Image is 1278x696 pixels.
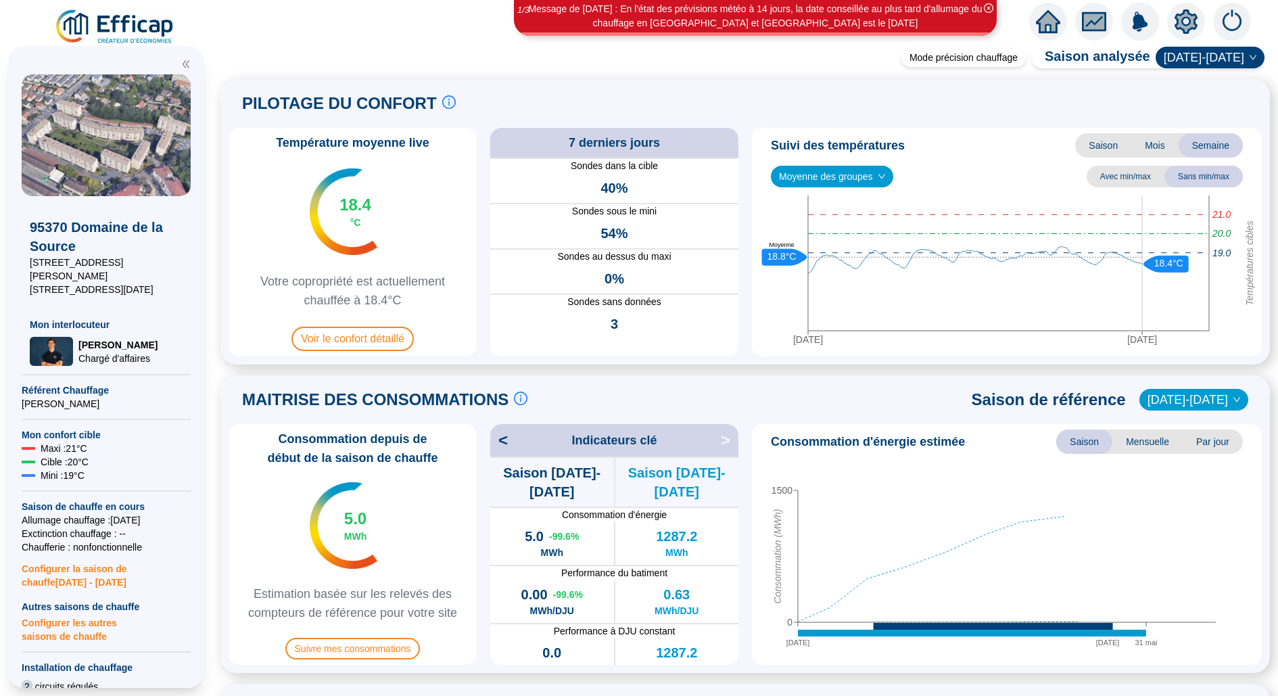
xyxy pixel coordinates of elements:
[30,218,183,256] span: 95370 Domaine de la Source
[984,3,993,13] span: close-circle
[1096,639,1120,647] tspan: [DATE]
[1135,639,1157,647] tspan: 31 mai
[1121,3,1159,41] img: alerts
[665,546,688,559] span: MWh
[901,48,1026,67] div: Mode précision chauffage
[268,133,437,152] span: Température moyenne live
[1087,166,1164,187] span: Avec min/max
[665,662,688,676] span: MWh
[1183,430,1243,454] span: Par jour
[1131,133,1179,158] span: Mois
[41,469,85,482] span: Mini : 19 °C
[1212,247,1231,258] tspan: 19.0
[490,204,738,218] span: Sondes sous le mini
[310,168,378,255] img: indicateur températures
[344,530,366,543] span: MWh
[41,455,89,469] span: Cible : 20 °C
[1036,9,1060,34] span: home
[22,554,191,589] span: Configurer la saison de chauffe [DATE] - [DATE]
[490,624,738,638] span: Performance à DJU constant
[234,584,471,622] span: Estimation basée sur les relevés des compteurs de référence pour votre site
[771,136,905,155] span: Suivi des températures
[611,315,618,333] span: 3
[972,389,1126,411] span: Saison de référence
[490,508,738,521] span: Consommation d'énergie
[1249,53,1257,62] span: down
[1233,396,1241,404] span: down
[1212,209,1231,220] tspan: 21.0
[22,540,191,554] span: Chaufferie : non fonctionnelle
[771,432,965,451] span: Consommation d'énergie estimée
[1147,390,1240,410] span: 2022-2023
[772,485,792,496] tspan: 1500
[490,250,738,264] span: Sondes au dessus du maxi
[1056,430,1112,454] span: Saison
[22,600,191,613] span: Autres saisons de chauffe
[530,604,574,618] span: MWh/DJU
[285,638,421,659] span: Suivre mes consommations
[600,224,628,243] span: 54%
[490,159,738,173] span: Sondes dans la cible
[490,430,508,451] span: <
[1212,228,1231,239] tspan: 20.0
[22,527,191,540] span: Exctinction chauffage : --
[656,643,697,662] span: 1287.2
[767,251,797,262] text: 18.8°C
[181,60,191,69] span: double-left
[569,133,660,152] span: 7 derniers jours
[1082,9,1106,34] span: fund
[490,463,614,501] span: Saison [DATE]-[DATE]
[605,269,624,288] span: 0%
[1164,166,1243,187] span: Sans min/max
[490,566,738,580] span: Performance du batiment
[1112,430,1183,454] span: Mensuelle
[779,166,885,187] span: Moyenne des groupes
[22,680,32,693] span: 2
[339,194,371,216] span: 18.4
[442,95,456,109] span: info-circle
[242,389,508,411] span: MAITRISE DES CONSOMMATIONS
[517,5,529,15] i: 1 / 3
[1244,221,1255,306] tspan: Températures cibles
[786,639,810,647] tspan: [DATE]
[30,318,183,331] span: Mon interlocuteur
[22,397,191,411] span: [PERSON_NAME]
[291,327,414,351] span: Voir le confort détaillé
[615,463,739,501] span: Saison [DATE]-[DATE]
[793,334,823,345] tspan: [DATE]
[521,585,548,604] span: 0.00
[656,527,697,546] span: 1287.2
[769,241,794,248] text: Moyenne
[542,643,561,662] span: 0.0
[721,430,738,451] span: >
[1127,334,1157,345] tspan: [DATE]
[514,392,527,405] span: info-circle
[22,428,191,442] span: Mon confort cible
[54,8,176,46] img: efficap energie logo
[35,680,98,693] span: circuits régulés
[242,93,437,114] span: PILOTAGE DU CONFORT
[516,2,995,30] div: Message de [DATE] : En l'état des prévisions météo à 14 jours, la date conseillée au plus tard d'...
[30,283,183,296] span: [STREET_ADDRESS][DATE]
[30,256,183,283] span: [STREET_ADDRESS][PERSON_NAME]
[1213,3,1251,41] img: alerts
[22,513,191,527] span: Allumage chauffage : [DATE]
[600,179,628,198] span: 40%
[310,482,378,569] img: indicateur températures
[1154,258,1183,269] text: 18.4°C
[772,509,783,603] tspan: Consommation (MWh)
[1179,133,1243,158] span: Semaine
[350,216,361,229] span: °C
[1174,9,1198,34] span: setting
[1164,47,1256,68] span: 2024-2025
[41,442,87,455] span: Maxi : 21 °C
[663,585,690,604] span: 0.63
[878,172,886,181] span: down
[22,384,191,397] span: Référent Chauffage
[30,337,73,366] img: Chargé d'affaires
[22,613,191,643] span: Configurer les autres saisons de chauffe
[541,546,563,559] span: MWh
[1075,133,1131,158] span: Saison
[541,662,563,676] span: MWh
[490,295,738,309] span: Sondes sans données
